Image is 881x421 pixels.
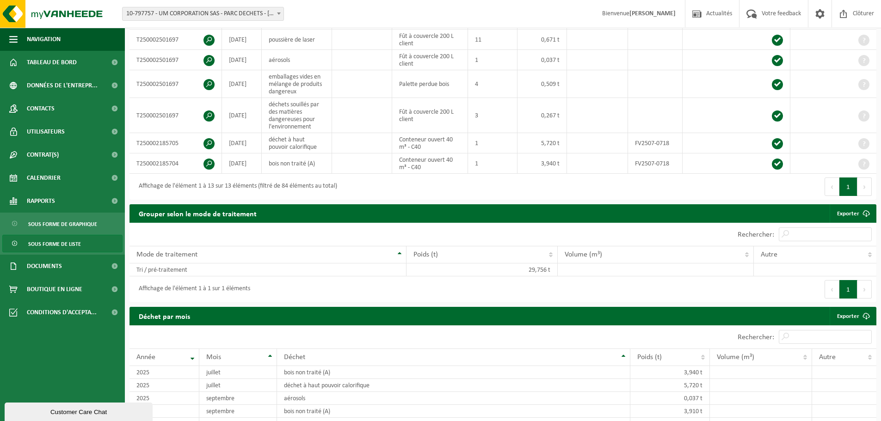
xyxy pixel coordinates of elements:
[518,30,567,50] td: 0,671 t
[407,263,558,276] td: 29,756 t
[761,251,777,258] span: Autre
[129,133,222,153] td: T250002185705
[222,30,262,50] td: [DATE]
[129,366,199,379] td: 2025
[825,280,839,299] button: Previous
[825,177,839,196] button: Previous
[262,30,332,50] td: poussière de laser
[277,392,630,405] td: aérosols
[392,133,468,153] td: Conteneur ouvert 40 m³ - C40
[123,7,283,20] span: 10-797757 - UM CORPORATION SAS - PARC DECHETS - BIACHE ST VAAST
[129,204,266,222] h2: Grouper selon le mode de traitement
[857,177,872,196] button: Next
[839,280,857,299] button: 1
[262,133,332,153] td: déchet à haut pouvoir calorifique
[518,70,567,98] td: 0,509 t
[738,231,774,238] label: Rechercher:
[27,278,82,301] span: Boutique en ligne
[136,251,197,258] span: Mode de traitement
[830,307,875,325] a: Exporter
[468,98,518,133] td: 3
[27,28,61,51] span: Navigation
[630,405,709,418] td: 3,910 t
[392,98,468,133] td: Fût à couvercle 200 L client
[629,10,676,17] strong: [PERSON_NAME]
[129,70,222,98] td: T250002501697
[277,366,630,379] td: bois non traité (A)
[28,235,81,253] span: Sous forme de liste
[518,133,567,153] td: 5,720 t
[122,7,284,21] span: 10-797757 - UM CORPORATION SAS - PARC DECHETS - BIACHE ST VAAST
[518,153,567,174] td: 3,940 t
[2,215,123,232] a: Sous forme de graphique
[262,50,332,70] td: aérosols
[27,120,65,143] span: Utilisateurs
[839,177,857,196] button: 1
[129,405,199,418] td: 2025
[262,70,332,98] td: emballages vides en mélange de produits dangereux
[392,70,468,98] td: Palette perdue bois
[27,143,59,166] span: Contrat(s)
[392,50,468,70] td: Fût à couvercle 200 L client
[628,153,683,174] td: FV2507-0718
[136,354,155,361] span: Année
[468,133,518,153] td: 1
[129,379,199,392] td: 2025
[28,215,97,233] span: Sous forme de graphique
[468,50,518,70] td: 1
[413,251,438,258] span: Poids (t)
[630,379,709,392] td: 5,720 t
[129,50,222,70] td: T250002501697
[565,251,602,258] span: Volume (m³)
[222,50,262,70] td: [DATE]
[27,74,98,97] span: Données de l'entrepr...
[129,153,222,174] td: T250002185704
[857,280,872,299] button: Next
[518,98,567,133] td: 0,267 t
[27,189,55,213] span: Rapports
[628,133,683,153] td: FV2507-0718
[27,51,77,74] span: Tableau de bord
[2,235,123,252] a: Sous forme de liste
[630,392,709,405] td: 0,037 t
[27,166,61,189] span: Calendrier
[392,153,468,174] td: Conteneur ouvert 40 m³ - C40
[392,30,468,50] td: Fût à couvercle 200 L client
[134,178,337,195] div: Affichage de l'élément 1 à 13 sur 13 éléments (filtré de 84 éléments au total)
[284,354,305,361] span: Déchet
[830,204,875,223] a: Exporter
[27,301,97,324] span: Conditions d'accepta...
[222,70,262,98] td: [DATE]
[129,307,199,325] h2: Déchet par mois
[222,133,262,153] td: [DATE]
[134,281,250,298] div: Affichage de l'élément 1 à 1 sur 1 éléments
[262,98,332,133] td: déchets souillés par des matières dangereuses pour l'environnement
[222,153,262,174] td: [DATE]
[262,153,332,174] td: bois non traité (A)
[630,366,709,379] td: 3,940 t
[277,405,630,418] td: bois non traité (A)
[129,98,222,133] td: T250002501697
[27,255,62,278] span: Documents
[199,392,277,405] td: septembre
[468,30,518,50] td: 11
[5,401,154,421] iframe: chat widget
[129,263,407,276] td: Tri / pré-traitement
[27,97,55,120] span: Contacts
[468,153,518,174] td: 1
[819,354,836,361] span: Autre
[206,354,221,361] span: Mois
[637,354,662,361] span: Poids (t)
[518,50,567,70] td: 0,037 t
[277,379,630,392] td: déchet à haut pouvoir calorifique
[222,98,262,133] td: [DATE]
[199,366,277,379] td: juillet
[199,405,277,418] td: septembre
[738,334,774,341] label: Rechercher:
[129,392,199,405] td: 2025
[199,379,277,392] td: juillet
[468,70,518,98] td: 4
[717,354,754,361] span: Volume (m³)
[129,30,222,50] td: T250002501697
